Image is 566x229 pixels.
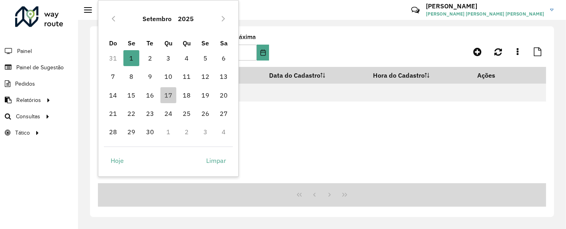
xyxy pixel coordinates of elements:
[105,69,121,84] span: 7
[105,87,121,103] span: 14
[122,104,141,123] td: 22
[178,104,196,123] td: 25
[206,156,226,165] span: Limpar
[122,49,141,67] td: 1
[98,84,546,102] td: Nenhum registro encontrado
[196,86,215,104] td: 19
[142,69,158,84] span: 9
[407,2,424,19] a: Contato Rápido
[16,63,64,72] span: Painel de Sugestão
[159,67,178,86] td: 10
[104,153,131,168] button: Hoje
[16,112,40,121] span: Consultas
[217,12,230,25] button: Next Month
[178,67,196,86] td: 11
[105,106,121,121] span: 21
[123,106,139,121] span: 22
[123,50,139,66] span: 1
[472,67,520,84] th: Ações
[15,80,35,88] span: Pedidos
[183,39,191,47] span: Qu
[257,45,269,61] button: Choose Date
[179,50,195,66] span: 4
[142,87,158,103] span: 16
[123,69,139,84] span: 8
[123,124,139,140] span: 29
[160,69,176,84] span: 10
[159,86,178,104] td: 17
[122,123,141,141] td: 29
[196,104,215,123] td: 26
[142,124,158,140] span: 30
[215,123,233,141] td: 4
[216,87,232,103] span: 20
[197,50,213,66] span: 5
[426,10,544,18] span: [PERSON_NAME] [PERSON_NAME] [PERSON_NAME]
[16,96,41,104] span: Relatórios
[216,50,232,66] span: 6
[201,39,209,47] span: Se
[160,50,176,66] span: 3
[159,123,178,141] td: 1
[263,67,367,84] th: Data do Cadastro
[426,2,544,10] h3: [PERSON_NAME]
[179,106,195,121] span: 25
[15,129,30,137] span: Tático
[142,106,158,121] span: 23
[196,49,215,67] td: 5
[104,49,122,67] td: 31
[141,86,159,104] td: 16
[196,123,215,141] td: 3
[17,47,32,55] span: Painel
[104,104,122,123] td: 21
[220,39,228,47] span: Sa
[105,124,121,140] span: 28
[160,87,176,103] span: 17
[215,104,233,123] td: 27
[146,39,153,47] span: Te
[141,104,159,123] td: 23
[179,69,195,84] span: 11
[216,69,232,84] span: 13
[122,86,141,104] td: 15
[123,87,139,103] span: 15
[197,106,213,121] span: 26
[178,86,196,104] td: 18
[215,86,233,104] td: 20
[367,67,472,84] th: Hora do Cadastro
[196,67,215,86] td: 12
[160,106,176,121] span: 24
[215,49,233,67] td: 6
[159,104,178,123] td: 24
[122,67,141,86] td: 8
[111,156,124,165] span: Hoje
[104,67,122,86] td: 7
[109,39,117,47] span: Do
[164,39,172,47] span: Qu
[142,50,158,66] span: 2
[175,9,197,28] button: Choose Year
[107,12,120,25] button: Previous Month
[215,67,233,86] td: 13
[104,86,122,104] td: 14
[178,123,196,141] td: 2
[92,6,164,14] h2: Painel de Sugestão
[104,123,122,141] td: 28
[197,69,213,84] span: 12
[141,67,159,86] td: 9
[179,87,195,103] span: 18
[197,87,213,103] span: 19
[178,49,196,67] td: 4
[216,106,232,121] span: 27
[128,39,135,47] span: Se
[199,153,233,168] button: Limpar
[141,123,159,141] td: 30
[159,49,178,67] td: 3
[141,49,159,67] td: 2
[139,9,175,28] button: Choose Month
